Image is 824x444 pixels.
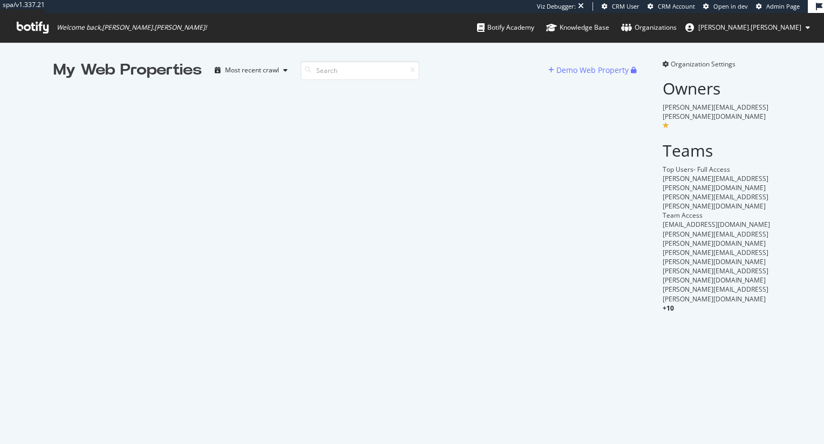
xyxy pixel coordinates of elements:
[663,220,770,229] span: [EMAIL_ADDRESS][DOMAIN_NAME]
[663,142,771,159] h2: Teams
[537,2,576,11] div: Viz Debugger:
[556,65,629,76] div: Demo Web Property
[703,2,748,11] a: Open in dev
[663,192,768,211] span: [PERSON_NAME][EMAIL_ADDRESS][PERSON_NAME][DOMAIN_NAME]
[548,62,631,79] button: Demo Web Property
[663,230,768,248] span: [PERSON_NAME][EMAIL_ADDRESS][PERSON_NAME][DOMAIN_NAME]
[546,13,609,42] a: Knowledge Base
[546,22,609,33] div: Knowledge Base
[698,23,801,32] span: heidi.noonan
[602,2,639,11] a: CRM User
[210,62,292,79] button: Most recent crawl
[677,19,819,36] button: [PERSON_NAME].[PERSON_NAME]
[53,59,202,81] div: My Web Properties
[648,2,695,11] a: CRM Account
[663,103,768,121] span: [PERSON_NAME][EMAIL_ADDRESS][PERSON_NAME][DOMAIN_NAME]
[548,65,631,75] a: Demo Web Property
[57,23,207,32] span: Welcome back, [PERSON_NAME].[PERSON_NAME] !
[225,67,279,73] div: Most recent crawl
[713,2,748,10] span: Open in dev
[663,285,768,303] span: [PERSON_NAME][EMAIL_ADDRESS][PERSON_NAME][DOMAIN_NAME]
[671,59,736,69] span: Organization Settings
[621,13,677,42] a: Organizations
[766,2,800,10] span: Admin Page
[477,22,534,33] div: Botify Academy
[663,79,771,97] h2: Owners
[756,2,800,11] a: Admin Page
[477,13,534,42] a: Botify Academy
[621,22,677,33] div: Organizations
[663,266,768,285] span: [PERSON_NAME][EMAIL_ADDRESS][PERSON_NAME][DOMAIN_NAME]
[301,61,419,80] input: Search
[612,2,639,10] span: CRM User
[663,174,768,192] span: [PERSON_NAME][EMAIL_ADDRESS][PERSON_NAME][DOMAIN_NAME]
[663,248,768,266] span: [PERSON_NAME][EMAIL_ADDRESS][PERSON_NAME][DOMAIN_NAME]
[658,2,695,10] span: CRM Account
[663,165,771,174] div: Top Users- Full Access
[663,304,674,313] span: + 10
[663,211,771,220] div: Team Access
